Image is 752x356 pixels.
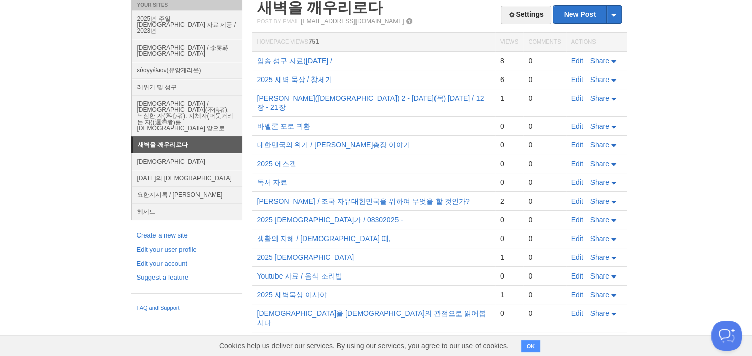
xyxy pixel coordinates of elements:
[528,253,561,262] div: 0
[590,234,609,243] span: Share
[528,122,561,131] div: 0
[590,122,609,130] span: Share
[133,137,242,153] a: 새벽을 깨우리로다
[500,253,518,262] div: 1
[571,197,583,205] a: Edit
[500,140,518,149] div: 0
[500,215,518,224] div: 0
[571,141,583,149] a: Edit
[571,309,583,318] a: Edit
[500,290,518,299] div: 1
[495,33,523,52] th: Views
[500,94,518,103] div: 1
[257,18,299,24] span: Post by Email
[528,75,561,84] div: 0
[590,57,609,65] span: Share
[571,253,583,261] a: Edit
[528,178,561,187] div: 0
[257,272,342,280] a: Youtube 자료 / 음식 조리법
[137,272,236,283] a: Suggest a feature
[132,153,242,170] a: [DEMOGRAPHIC_DATA]
[590,216,609,224] span: Share
[528,309,561,318] div: 0
[590,75,609,84] span: Share
[257,141,411,149] a: 대한민국의 위기 / [PERSON_NAME]총장 이야기
[137,259,236,269] a: Edit your account
[501,6,551,24] a: Settings
[500,271,518,281] div: 0
[132,203,242,220] a: 헤세드
[257,309,486,327] a: [DEMOGRAPHIC_DATA]을 [DEMOGRAPHIC_DATA]의 관점으로 읽어봅시다
[528,271,561,281] div: 0
[257,57,332,65] a: 암송 성구 자료([DATE] /
[500,309,518,318] div: 0
[571,216,583,224] a: Edit
[566,33,627,52] th: Actions
[257,197,470,205] a: [PERSON_NAME] / 조국 자유대한민국을 위하여 무엇을 할 것인가?
[209,336,519,356] span: Cookies help us deliver our services. By using our services, you agree to our use of cookies.
[132,170,242,186] a: [DATE]의 [DEMOGRAPHIC_DATA]
[528,56,561,65] div: 0
[590,253,609,261] span: Share
[257,160,296,168] a: 2025 에스겔
[590,291,609,299] span: Share
[500,178,518,187] div: 0
[132,62,242,78] a: εὐαγγέλιον(유앙게리온)
[590,178,609,186] span: Share
[528,290,561,299] div: 0
[571,234,583,243] a: Edit
[257,75,333,84] a: 2025 새벽 묵상 / 창세기
[257,291,327,299] a: 2025 새벽묵상 이사야
[528,159,561,168] div: 0
[252,33,495,52] th: Homepage Views
[711,321,742,351] iframe: Help Scout Beacon - Open
[590,141,609,149] span: Share
[528,196,561,206] div: 0
[132,78,242,95] a: 레위기 및 성구
[137,230,236,241] a: Create a new site
[571,291,583,299] a: Edit
[301,18,404,25] a: [EMAIL_ADDRESS][DOMAIN_NAME]
[500,159,518,168] div: 0
[523,33,566,52] th: Comments
[132,186,242,203] a: 요한계시록 / [PERSON_NAME]
[590,197,609,205] span: Share
[500,234,518,243] div: 0
[571,160,583,168] a: Edit
[571,122,583,130] a: Edit
[571,272,583,280] a: Edit
[590,272,609,280] span: Share
[137,245,236,255] a: Edit your user profile
[500,75,518,84] div: 6
[137,304,236,313] a: FAQ and Support
[132,10,242,39] a: 2025년 주일 [DEMOGRAPHIC_DATA] 자료 제공 / 2023년
[500,56,518,65] div: 8
[257,253,354,261] a: 2025 [DEMOGRAPHIC_DATA]
[257,234,391,243] a: 생활의 지혜 / [DEMOGRAPHIC_DATA] 때,
[132,95,242,136] a: [DEMOGRAPHIC_DATA] / [DEMOGRAPHIC_DATA](不信者), 낙심한 자(落心者), 지체자(머뭇거리는 자)(遲滯者)를 [DEMOGRAPHIC_DATA] 앞으로
[500,122,518,131] div: 0
[590,94,609,102] span: Share
[528,215,561,224] div: 0
[571,57,583,65] a: Edit
[257,122,311,130] a: 바벨론 포로 귀환
[528,94,561,103] div: 0
[257,94,484,111] a: [PERSON_NAME]([DEMOGRAPHIC_DATA]) 2 - [DATE](목) [DATE] / 12장 - 21장
[571,94,583,102] a: Edit
[571,178,583,186] a: Edit
[500,196,518,206] div: 2
[257,178,288,186] a: 독서 자료
[553,6,621,23] a: New Post
[528,234,561,243] div: 0
[309,38,319,45] span: 751
[257,216,403,224] a: 2025 [DEMOGRAPHIC_DATA]가 / 08302025 -
[521,340,541,352] button: OK
[528,140,561,149] div: 0
[590,309,609,318] span: Share
[571,75,583,84] a: Edit
[590,160,609,168] span: Share
[132,39,242,62] a: [DEMOGRAPHIC_DATA] / 李勝赫[DEMOGRAPHIC_DATA]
